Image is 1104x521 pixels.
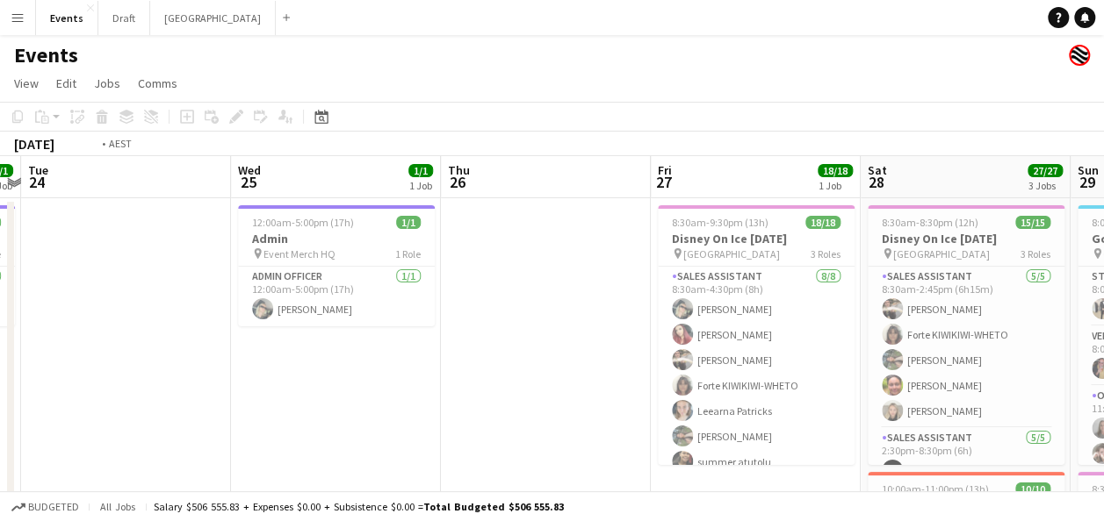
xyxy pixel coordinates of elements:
div: Salary $506 555.83 + Expenses $0.00 + Subsistence $0.00 = [154,500,564,513]
span: All jobs [97,500,139,513]
app-user-avatar: Event Merch [1069,45,1090,66]
span: Comms [138,75,177,91]
a: View [7,72,46,95]
button: Draft [98,1,150,35]
div: [DATE] [14,135,54,153]
a: Jobs [87,72,127,95]
button: Budgeted [9,497,82,517]
div: AEST [109,137,132,150]
a: Comms [131,72,184,95]
span: View [14,75,39,91]
button: Events [36,1,98,35]
a: Edit [49,72,83,95]
span: Edit [56,75,76,91]
span: Budgeted [28,501,79,513]
button: [GEOGRAPHIC_DATA] [150,1,276,35]
span: Total Budgeted $506 555.83 [423,500,564,513]
h1: Events [14,42,78,68]
span: Jobs [94,75,120,91]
